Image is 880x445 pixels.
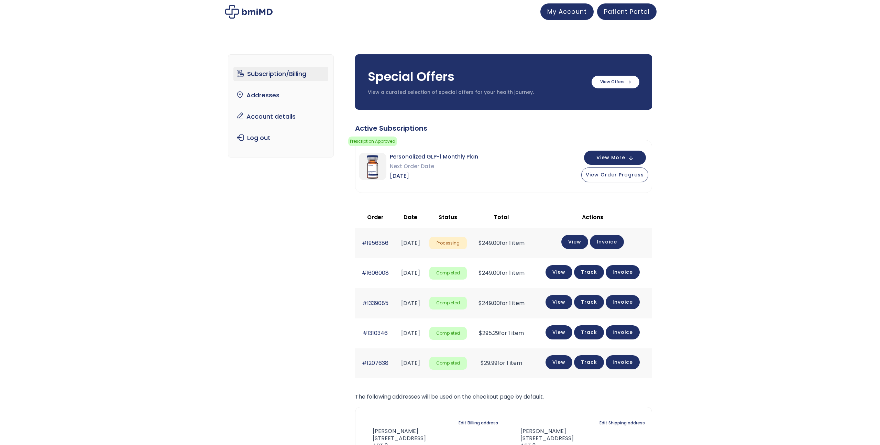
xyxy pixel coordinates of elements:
a: Invoice [606,265,640,279]
span: $ [478,239,482,247]
span: Total [494,213,509,221]
td: for 1 item [470,348,533,378]
a: Patient Portal [597,3,657,20]
time: [DATE] [401,359,420,367]
span: $ [478,299,482,307]
a: Invoice [590,235,624,249]
span: View More [596,155,625,160]
a: #1956386 [362,239,388,247]
span: 29.99 [481,359,497,367]
span: Completed [429,267,467,280]
a: View [546,325,572,339]
span: Date [404,213,417,221]
nav: Account pages [228,54,334,158]
span: Personalized GLP-1 Monthly Plan [390,152,478,162]
span: [DATE] [390,171,478,181]
span: Actions [582,213,603,221]
span: Next Order Date [390,162,478,171]
span: Completed [429,297,467,310]
span: Order [367,213,384,221]
td: for 1 item [470,288,533,318]
span: $ [481,359,484,367]
span: 249.00 [478,239,500,247]
a: View [546,295,572,309]
a: Invoice [606,325,640,339]
div: Active Subscriptions [355,123,652,133]
span: Status [439,213,457,221]
span: 249.00 [478,299,500,307]
a: Addresses [233,88,329,102]
a: View [546,265,572,279]
a: View [546,355,572,369]
span: Prescription Approved [348,137,397,146]
a: Track [574,355,604,369]
time: [DATE] [401,329,420,337]
a: Edit Billing address [459,418,498,428]
button: View Order Progress [581,167,648,182]
a: Account details [233,109,329,124]
span: Patient Portal [604,7,650,16]
time: [DATE] [401,269,420,277]
img: Personalized GLP-1 Monthly Plan [359,153,386,180]
time: [DATE] [401,299,420,307]
span: 249.00 [478,269,500,277]
p: The following addresses will be used on the checkout page by default. [355,392,652,402]
button: View More [584,151,646,165]
span: Completed [429,357,467,370]
a: Track [574,325,604,339]
td: for 1 item [470,228,533,258]
a: #1606008 [362,269,389,277]
a: Track [574,265,604,279]
a: Invoice [606,295,640,309]
a: #1207638 [362,359,388,367]
a: Edit Shipping address [599,418,645,428]
span: Completed [429,327,467,340]
time: [DATE] [401,239,420,247]
p: View a curated selection of special offers for your health journey. [368,89,585,96]
span: 295.29 [479,329,499,337]
span: $ [478,269,482,277]
a: Subscription/Billing [233,67,329,81]
img: My account [225,5,273,19]
a: My Account [540,3,594,20]
td: for 1 item [470,258,533,288]
td: for 1 item [470,318,533,348]
a: Log out [233,131,329,145]
a: View [561,235,588,249]
a: Invoice [606,355,640,369]
a: #1339085 [362,299,388,307]
a: #1310346 [363,329,388,337]
span: Processing [429,237,467,250]
a: Track [574,295,604,309]
span: My Account [547,7,587,16]
h3: Special Offers [368,68,585,85]
span: $ [479,329,482,337]
span: View Order Progress [586,171,644,178]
